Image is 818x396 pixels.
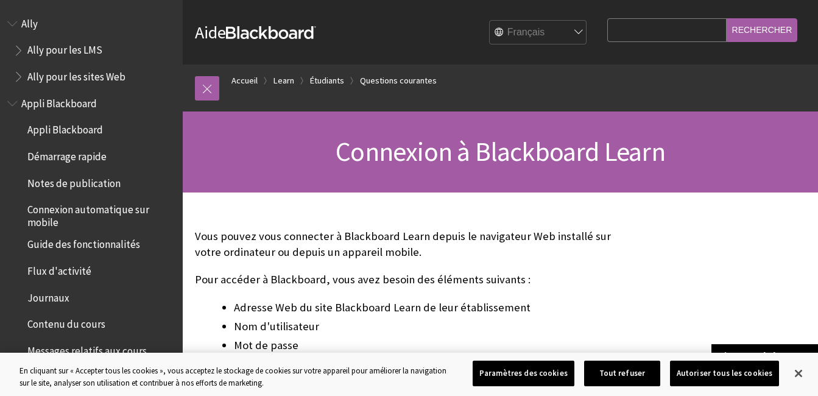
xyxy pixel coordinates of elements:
[234,299,626,316] li: Adresse Web du site Blackboard Learn de leur établissement
[27,173,121,189] span: Notes de publication
[27,200,174,228] span: Connexion automatique sur mobile
[727,18,798,42] input: Rechercher
[27,235,140,251] span: Guide des fonctionnalités
[226,26,316,39] strong: Blackboard
[490,21,587,45] select: Site Language Selector
[195,272,626,288] p: Pour accéder à Blackboard, vous avez besoin des éléments suivants :
[21,93,97,110] span: Appli Blackboard
[27,341,147,357] span: Messages relatifs aux cours
[360,73,437,88] a: Questions courantes
[785,360,812,387] button: Fermer
[711,344,818,367] a: Haut de la page
[27,288,69,304] span: Journaux
[27,146,107,163] span: Démarrage rapide
[19,365,450,389] div: En cliquant sur « Accepter tous les cookies », vous acceptez le stockage de cookies sur votre app...
[473,361,574,386] button: Paramètres des cookies
[234,337,626,354] li: Mot de passe
[670,361,779,386] button: Autoriser tous les cookies
[310,73,344,88] a: Étudiants
[234,318,626,335] li: Nom d'utilisateur
[273,73,294,88] a: Learn
[21,13,38,30] span: Ally
[336,135,665,168] span: Connexion à Blackboard Learn
[231,73,258,88] a: Accueil
[27,120,103,136] span: Appli Blackboard
[27,314,105,331] span: Contenu du cours
[195,228,626,260] p: Vous pouvez vous connecter à Blackboard Learn depuis le navigateur Web installé sur votre ordinat...
[27,66,125,83] span: Ally pour les sites Web
[195,21,316,43] a: AideBlackboard
[27,261,91,277] span: Flux d'activité
[27,40,102,57] span: Ally pour les LMS
[7,13,175,87] nav: Book outline for Anthology Ally Help
[584,361,660,386] button: Tout refuser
